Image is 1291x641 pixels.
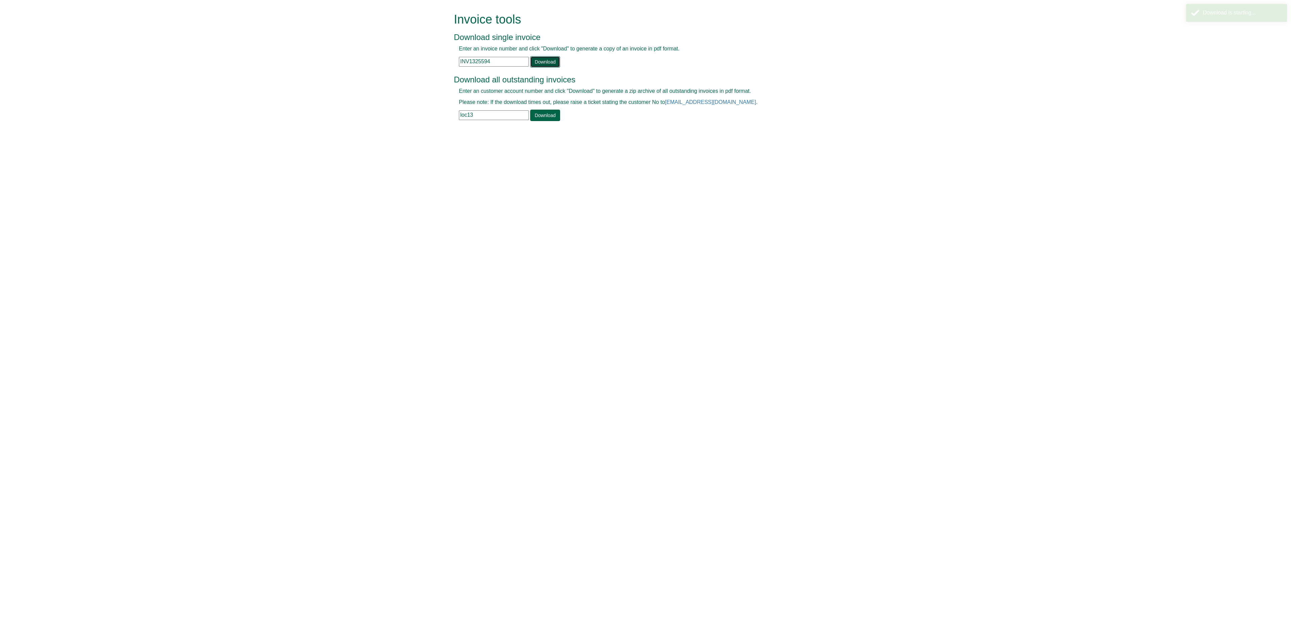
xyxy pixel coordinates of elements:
[454,13,822,26] h1: Invoice tools
[454,33,822,42] h3: Download single invoice
[459,45,817,53] p: Enter an invoice number and click "Download" to generate a copy of an invoice in pdf format.
[530,110,560,121] a: Download
[665,99,756,105] a: [EMAIL_ADDRESS][DOMAIN_NAME]
[459,87,817,95] p: Enter an customer account number and click "Download" to generate a zip archive of all outstandin...
[530,56,560,68] a: Download
[454,75,822,84] h3: Download all outstanding invoices
[459,110,529,120] input: e.g. BLA02
[459,99,817,106] p: Please note: If the download times out, please raise a ticket stating the customer No to .
[1203,9,1282,17] div: Download is starting...
[459,57,529,67] input: e.g. INV1234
